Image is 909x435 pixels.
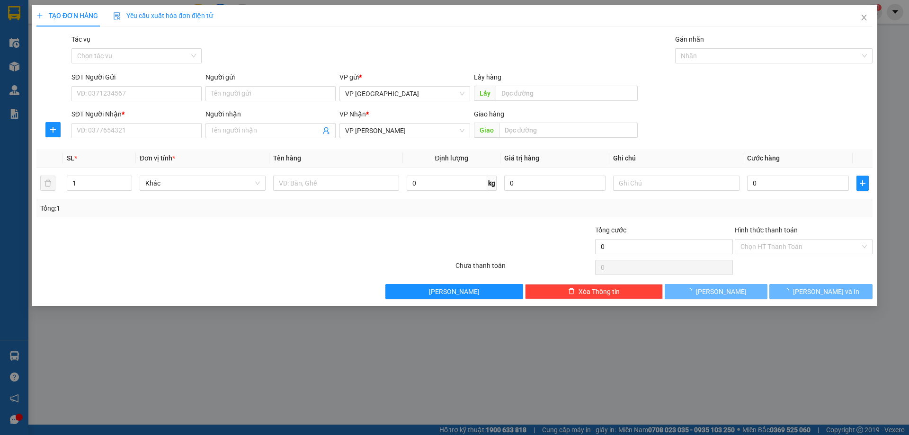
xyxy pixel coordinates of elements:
[526,284,663,299] button: deleteXóa Thông tin
[205,72,336,82] div: Người gửi
[675,36,704,43] label: Gán nhãn
[487,176,497,191] span: kg
[71,36,90,43] label: Tác vụ
[770,284,873,299] button: [PERSON_NAME] và In
[568,288,575,295] span: delete
[46,126,60,133] span: plus
[856,176,869,191] button: plus
[474,123,499,138] span: Giao
[504,176,606,191] input: 0
[474,110,504,118] span: Giao hàng
[504,154,539,162] span: Giá trị hàng
[696,286,747,297] span: [PERSON_NAME]
[474,73,501,81] span: Lấy hàng
[793,286,859,297] span: [PERSON_NAME] và In
[783,288,793,294] span: loading
[36,12,43,19] span: plus
[735,226,798,234] label: Hình thức thanh toán
[851,5,877,31] button: Close
[747,154,780,162] span: Cước hàng
[614,176,740,191] input: Ghi Chú
[346,87,464,101] span: VP HÀ NỘI
[140,154,175,162] span: Đơn vị tính
[499,123,638,138] input: Dọc đường
[273,176,399,191] input: VD: Bàn, Ghế
[665,284,767,299] button: [PERSON_NAME]
[435,154,469,162] span: Định lượng
[454,260,594,277] div: Chưa thanh toán
[205,109,336,119] div: Người nhận
[579,286,620,297] span: Xóa Thông tin
[474,86,496,101] span: Lấy
[113,12,121,20] img: icon
[71,109,202,119] div: SĐT Người Nhận
[429,286,480,297] span: [PERSON_NAME]
[860,14,868,21] span: close
[340,72,470,82] div: VP gửi
[346,124,464,138] span: VP MỘC CHÂU
[40,203,351,213] div: Tổng: 1
[273,154,301,162] span: Tên hàng
[595,226,626,234] span: Tổng cước
[686,288,696,294] span: loading
[40,176,55,191] button: delete
[71,72,202,82] div: SĐT Người Gửi
[67,154,74,162] span: SL
[340,110,366,118] span: VP Nhận
[36,12,98,19] span: TẠO ĐƠN HÀNG
[323,127,330,134] span: user-add
[857,179,868,187] span: plus
[145,176,260,190] span: Khác
[610,149,743,168] th: Ghi chú
[113,12,213,19] span: Yêu cầu xuất hóa đơn điện tử
[496,86,638,101] input: Dọc đường
[386,284,524,299] button: [PERSON_NAME]
[45,122,61,137] button: plus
